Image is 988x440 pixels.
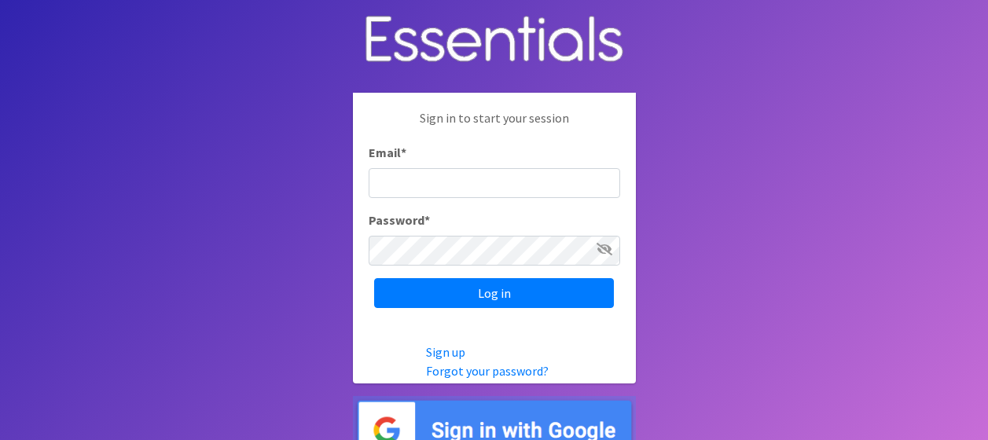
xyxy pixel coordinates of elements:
abbr: required [424,212,430,228]
input: Log in [374,278,614,308]
a: Forgot your password? [426,363,549,379]
label: Email [369,143,406,162]
a: Sign up [426,344,465,360]
p: Sign in to start your session [369,108,620,143]
abbr: required [401,145,406,160]
label: Password [369,211,430,229]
